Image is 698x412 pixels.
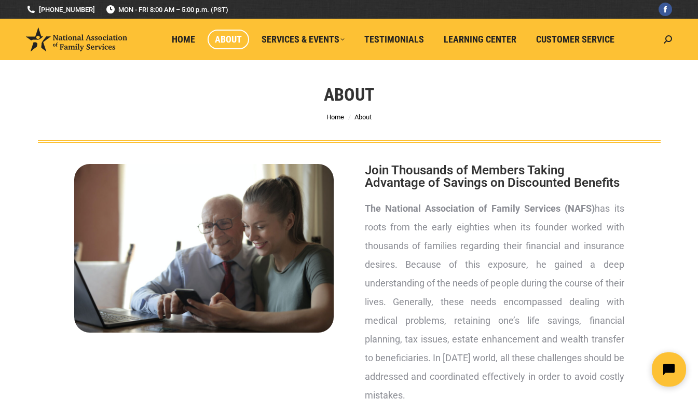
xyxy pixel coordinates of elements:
img: About National Association of Family Services [74,164,334,333]
span: Home [172,34,195,45]
a: [PHONE_NUMBER] [26,5,95,15]
a: Facebook page opens in new window [659,3,672,16]
a: About [208,30,249,49]
h2: Join Thousands of Members Taking Advantage of Savings on Discounted Benefits [365,164,624,189]
a: Learning Center [436,30,524,49]
span: Services & Events [262,34,345,45]
span: Customer Service [536,34,614,45]
span: Learning Center [444,34,516,45]
a: Home [326,113,344,121]
strong: The National Association of Family Services (NAFS) [365,203,595,214]
img: National Association of Family Services [26,28,127,51]
span: Testimonials [364,34,424,45]
a: Home [165,30,202,49]
span: About [215,34,242,45]
p: has its roots from the early eighties when its founder worked with thousands of families regardin... [365,199,624,405]
a: Customer Service [529,30,622,49]
span: About [354,113,372,121]
iframe: Tidio Chat [515,345,693,394]
h1: About [324,83,374,106]
a: Testimonials [357,30,431,49]
span: MON - FRI 8:00 AM – 5:00 p.m. (PST) [105,5,228,15]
